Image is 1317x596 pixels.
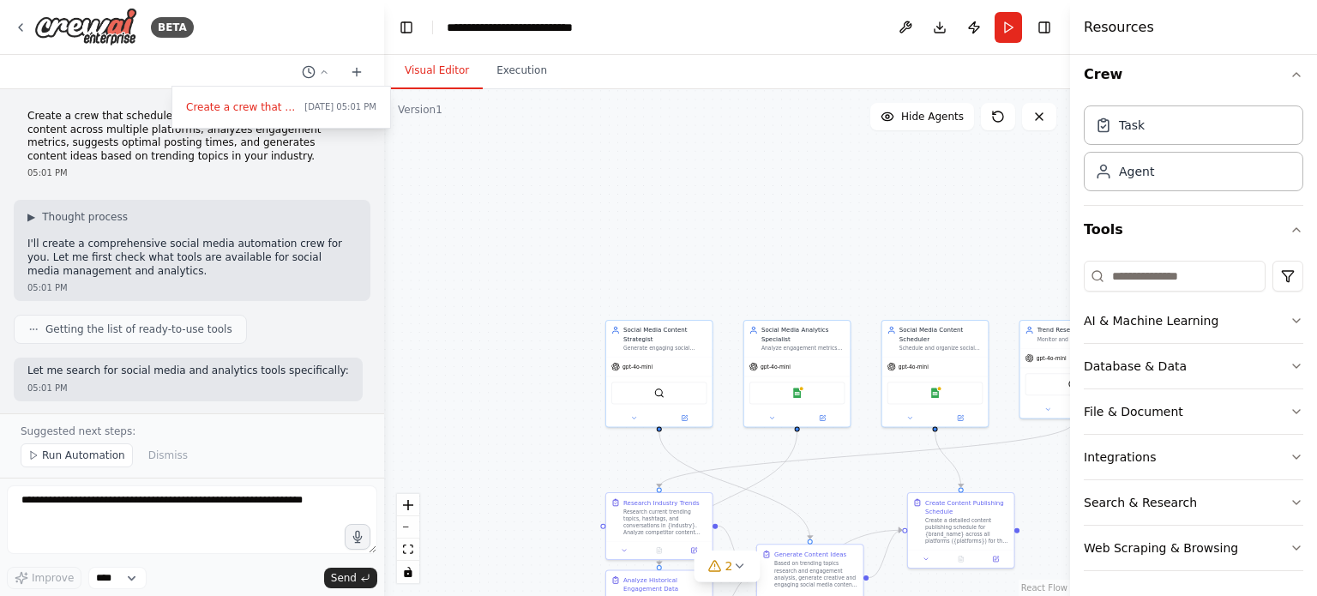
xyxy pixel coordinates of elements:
[1037,355,1067,362] span: gpt-4o-mini
[605,320,713,428] div: Social Media Content StrategistGenerate engaging social media content ideas based on trending top...
[981,554,1011,564] button: Open in side panel
[447,19,622,36] nav: breadcrumb
[397,539,419,561] button: fit view
[936,412,985,423] button: Open in side panel
[640,545,677,556] button: No output available
[1084,389,1303,434] button: File & Document
[907,492,1015,569] div: Create Content Publishing ScheduleCreate a detailed content publishing schedule for {brand_name} ...
[725,557,733,575] span: 2
[605,492,713,560] div: Research Industry TrendsResearch current trending topics, hashtags, and conversations in {industr...
[1032,15,1056,39] button: Hide right sidebar
[1019,320,1128,419] div: Trend Research AnalystMonitor and identify trending topics, hashtags, and conversations in {indus...
[1084,526,1303,570] button: Web Scraping & Browsing
[761,364,791,370] span: gpt-4o-mini
[761,326,845,343] div: Social Media Analytics Specialist
[792,388,803,398] img: Google Sheets
[774,550,846,558] div: Generate Content Ideas
[654,388,665,398] img: SerperDevTool
[1037,336,1122,343] div: Monitor and identify trending topics, hashtags, and conversations in {industry}, research competi...
[304,100,376,114] span: [DATE] 05:01 PM
[660,412,709,423] button: Open in side panel
[899,364,929,370] span: gpt-4o-mini
[870,103,974,130] button: Hide Agents
[391,53,483,89] button: Visual Editor
[930,388,941,398] img: Google Sheets
[774,560,858,587] div: Based on trending topics research and engagement analysis, generate creative and engaging social ...
[1084,206,1303,254] button: Tools
[483,53,561,89] button: Execution
[1084,435,1303,479] button: Integrations
[179,93,383,121] button: Create a crew that schedules and publishes social media content across multiple platforms, analyz...
[1119,163,1154,180] div: Agent
[899,345,983,352] div: Schedule and organize social media content publishing across multiple platforms ({platforms}), en...
[397,494,419,516] button: zoom in
[1084,51,1303,99] button: Crew
[394,15,418,39] button: Hide left sidebar
[798,412,847,423] button: Open in side panel
[1084,298,1303,343] button: AI & Machine Learning
[655,423,1078,488] g: Edge from 934d1417-5f29-4d29-9c09-7cf319367beb to 3376c690-005f-47dc-8cc4-d5ee48a57d84
[743,320,851,428] div: Social Media Analytics SpecialistAnalyze engagement metrics across all social media platforms, id...
[1037,326,1122,334] div: Trend Research Analyst
[679,545,709,556] button: Open in side panel
[925,498,1009,515] div: Create Content Publishing Schedule
[869,526,902,581] g: Edge from 267e96d6-d886-4d1a-b726-2aaf5bdadbfc to 2bc7a04e-4351-4ffe-a458-18bc8ca84074
[623,326,707,343] div: Social Media Content Strategist
[1021,583,1067,593] a: React Flow attribution
[398,103,442,117] div: Version 1
[186,100,298,114] span: Create a crew that schedules and publishes social media content across multiple platforms, analyz...
[931,431,965,487] g: Edge from 3fed58d8-684d-4919-9ccb-803d05ccc0b1 to 2bc7a04e-4351-4ffe-a458-18bc8ca84074
[623,509,707,536] div: Research current trending topics, hashtags, and conversations in {industry}. Analyze competitor c...
[1084,344,1303,388] button: Database & Data
[623,498,700,507] div: Research Industry Trends
[397,561,419,583] button: toggle interactivity
[1084,99,1303,205] div: Crew
[623,576,707,593] div: Analyze Historical Engagement Data
[942,554,979,564] button: No output available
[655,431,802,565] g: Edge from 839b3e64-0959-4e49-88a0-146d9deb5b60 to dcb24205-f9a6-43d7-a707-bd11c18a302b
[1084,254,1303,585] div: Tools
[695,551,761,582] button: 2
[761,345,845,352] div: Analyze engagement metrics across all social media platforms, identify performance patterns, calc...
[397,494,419,583] div: React Flow controls
[1084,17,1154,38] h4: Resources
[881,320,989,428] div: Social Media Content SchedulerSchedule and organize social media content publishing across multip...
[1084,480,1303,525] button: Search & Research
[925,517,1009,545] div: Create a detailed content publishing schedule for {brand_name} across all platforms ({platforms})...
[899,326,983,343] div: Social Media Content Scheduler
[623,345,707,352] div: Generate engaging social media content ideas based on trending topics in {industry}, analyze curr...
[655,431,815,539] g: Edge from 95485ed3-9be5-41db-8135-256bf18fc3dc to 267e96d6-d886-4d1a-b726-2aaf5bdadbfc
[397,516,419,539] button: zoom out
[1119,117,1145,134] div: Task
[901,110,964,123] span: Hide Agents
[622,364,652,370] span: gpt-4o-mini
